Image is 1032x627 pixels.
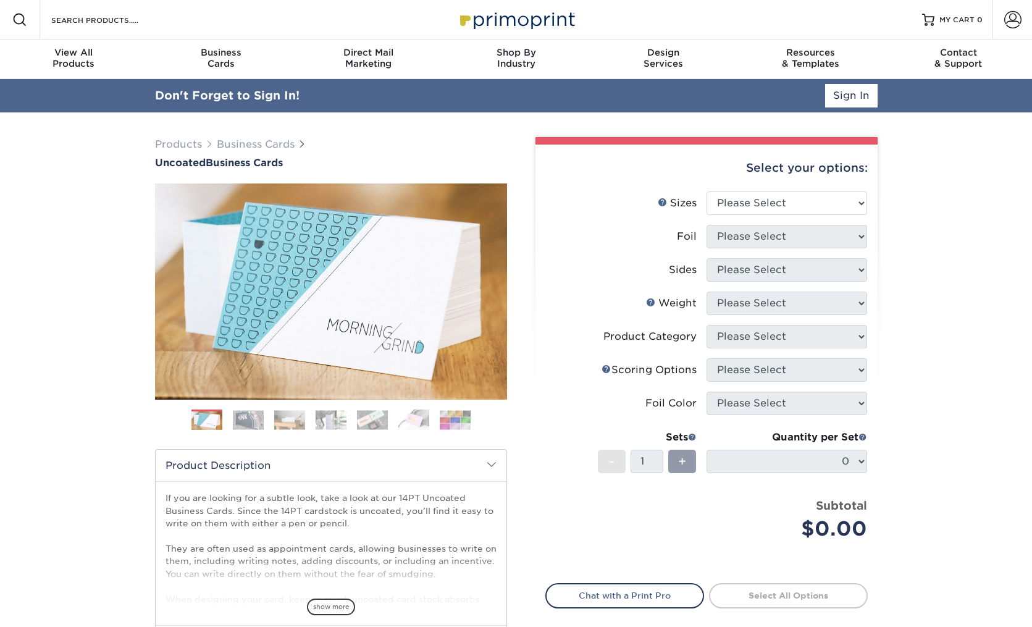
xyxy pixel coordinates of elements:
[884,40,1032,79] a: Contact& Support
[440,410,471,429] img: Business Cards 07
[295,47,442,69] div: Marketing
[716,514,867,544] div: $0.00
[603,329,697,344] div: Product Category
[977,15,983,24] span: 0
[646,296,697,311] div: Weight
[442,47,590,58] span: Shop By
[148,40,295,79] a: BusinessCards
[295,47,442,58] span: Direct Mail
[233,410,264,429] img: Business Cards 02
[442,47,590,69] div: Industry
[274,410,305,429] img: Business Cards 03
[545,145,868,191] div: Select your options:
[398,410,429,431] img: Business Cards 06
[217,138,295,150] a: Business Cards
[737,47,885,69] div: & Templates
[590,40,737,79] a: DesignServices
[939,15,975,25] span: MY CART
[884,47,1032,58] span: Contact
[155,157,507,169] h1: Business Cards
[590,47,737,69] div: Services
[316,410,346,429] img: Business Cards 04
[737,47,885,58] span: Resources
[357,410,388,429] img: Business Cards 05
[191,405,222,436] img: Business Cards 01
[602,363,697,377] div: Scoring Options
[609,452,615,471] span: -
[590,47,737,58] span: Design
[737,40,885,79] a: Resources& Templates
[884,47,1032,69] div: & Support
[155,157,206,169] span: Uncoated
[678,452,686,471] span: +
[155,116,507,468] img: Uncoated 01
[50,12,170,27] input: SEARCH PRODUCTS.....
[825,84,878,107] a: Sign In
[155,87,300,104] div: Don't Forget to Sign In!
[816,499,867,512] strong: Subtotal
[295,40,442,79] a: Direct MailMarketing
[148,47,295,58] span: Business
[155,138,202,150] a: Products
[598,430,697,445] div: Sets
[545,583,704,608] a: Chat with a Print Pro
[707,430,867,445] div: Quantity per Set
[148,47,295,69] div: Cards
[455,6,578,33] img: Primoprint
[442,40,590,79] a: Shop ByIndustry
[645,396,697,411] div: Foil Color
[709,583,868,608] a: Select All Options
[156,450,506,481] h2: Product Description
[677,229,697,244] div: Foil
[669,263,697,277] div: Sides
[155,157,507,169] a: UncoatedBusiness Cards
[658,196,697,211] div: Sizes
